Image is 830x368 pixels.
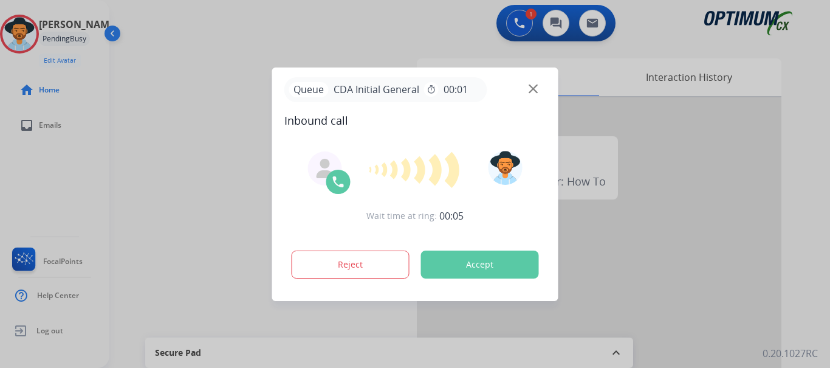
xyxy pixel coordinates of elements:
span: 00:01 [444,82,468,97]
mat-icon: timer [427,85,436,94]
span: Inbound call [284,112,546,129]
img: avatar [488,151,522,185]
p: Queue [289,82,329,97]
span: CDA Initial General [329,82,424,97]
img: close-button [529,84,538,93]
span: Wait time at ring: [366,210,437,222]
button: Reject [292,251,410,279]
p: 0.20.1027RC [763,346,818,361]
img: agent-avatar [315,159,335,178]
span: 00:05 [439,209,464,223]
img: call-icon [331,175,346,189]
button: Accept [421,251,539,279]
